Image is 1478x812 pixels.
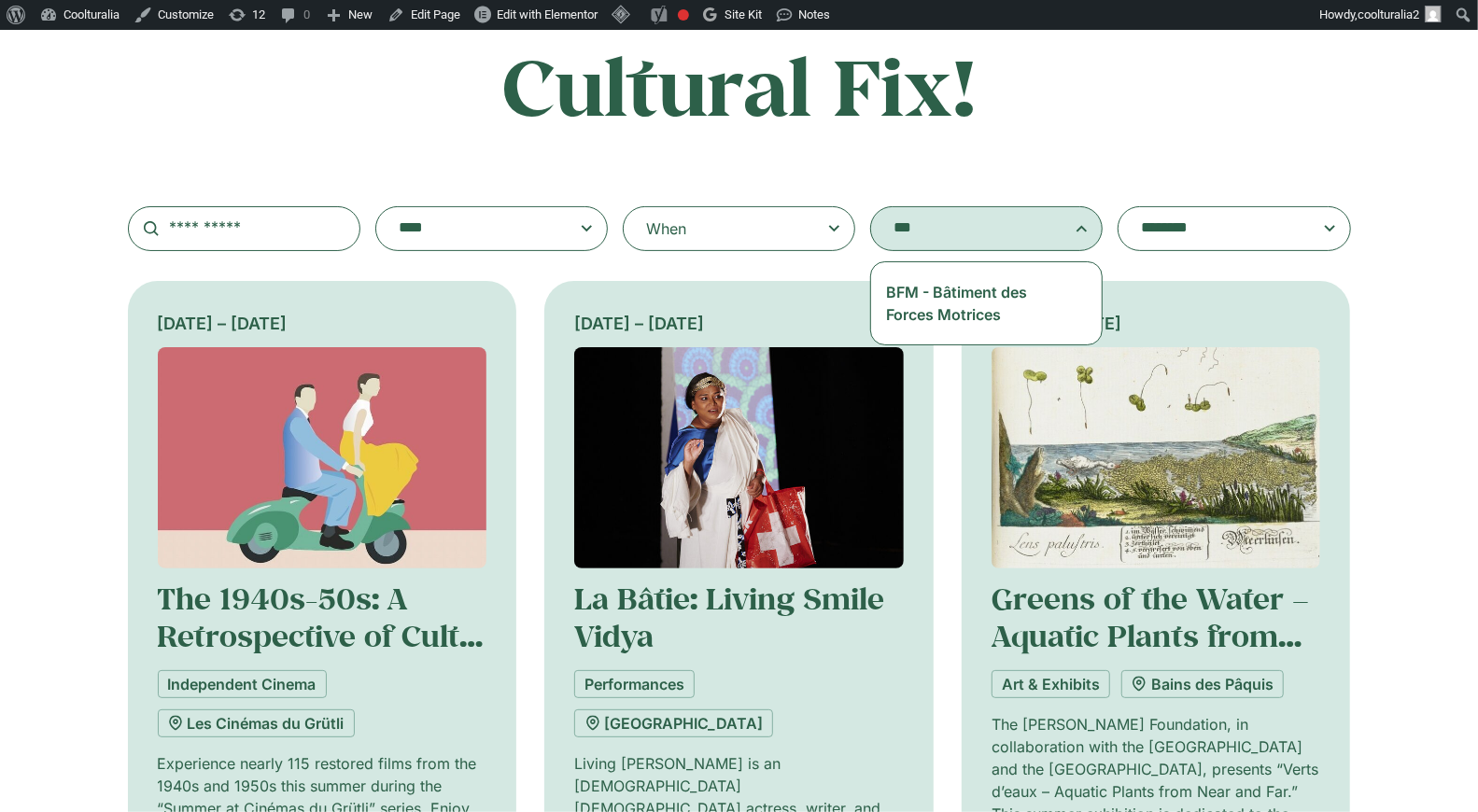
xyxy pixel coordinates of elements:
img: Coolturalia - THE 40s and 50s: A retrospective of cult films [158,347,487,568]
a: The 1940s-50s: A Retrospective of Cult Films [158,579,484,693]
div: [DATE] – [DATE] [992,311,1321,336]
a: Greens of the Water – Aquatic Plants from Near and Far [992,579,1309,693]
img: Coolturalia - Verts d’eaux – plantes aquatiques d’ici et d’ailleurs [992,347,1321,568]
div: Needs improvement [678,9,689,21]
img: Coolturalia - Living Smile Vidya⎥Introducing Living Smile Vidya [574,347,904,568]
textarea: Search [399,216,548,242]
div: BFM - Bâtiment des Forces Motrices [886,281,1074,326]
textarea: Search [894,216,1043,242]
textarea: Search [1141,216,1290,242]
span: Site Kit [725,7,762,21]
a: Art & Exhibits [992,670,1110,698]
span: Edit with Elementor [497,7,598,21]
a: La Bâtie: Living Smile Vidya [574,579,884,655]
div: [DATE] – [DATE] [574,311,904,336]
a: Bains des Pâquis [1121,670,1284,698]
a: Performances [574,670,695,698]
a: [GEOGRAPHIC_DATA] [574,709,773,737]
a: Les Cinémas du Grütli [158,709,355,737]
a: Independent Cinema [158,670,327,698]
div: When [646,217,686,240]
span: coolturalia2 [1358,7,1419,21]
div: [DATE] – [DATE] [158,311,487,336]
